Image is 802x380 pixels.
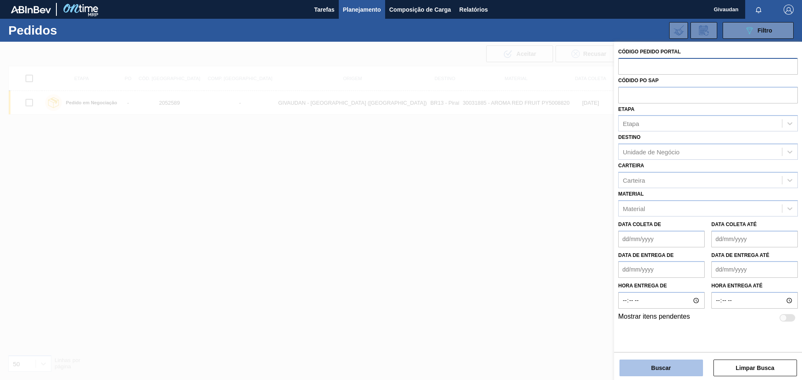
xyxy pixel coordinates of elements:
h1: Pedidos [8,25,133,35]
label: Carteira [618,163,644,169]
span: Filtro [758,27,772,34]
label: Material [618,191,644,197]
label: Códido PO SAP [618,78,659,83]
span: Relatórios [459,5,488,15]
div: Importar Negociações dos Pedidos [669,22,688,39]
label: Data coleta de [618,221,661,227]
button: Filtro [723,22,794,39]
label: Data de Entrega de [618,252,674,258]
div: Etapa [623,120,639,127]
label: Hora entrega de [618,280,705,292]
label: Mostrar itens pendentes [618,313,690,323]
label: Hora entrega até [711,280,798,292]
label: Data coleta até [711,221,756,227]
input: dd/mm/yyyy [711,231,798,247]
label: Etapa [618,106,634,112]
label: Destino [618,134,640,140]
input: dd/mm/yyyy [618,261,705,278]
button: Notificações [745,4,772,15]
span: Tarefas [314,5,335,15]
label: Código Pedido Portal [618,49,681,55]
span: Planejamento [343,5,381,15]
input: dd/mm/yyyy [711,261,798,278]
div: Solicitação de Revisão de Pedidos [690,22,717,39]
div: Material [623,205,645,212]
label: Data de Entrega até [711,252,769,258]
div: Carteira [623,176,645,184]
span: Composição de Carga [389,5,451,15]
div: Unidade de Negócio [623,148,680,156]
img: TNhmsLtSVTkK8tSr43FrP2fwEKptu5GPRR3wAAAABJRU5ErkJggg== [11,6,51,13]
img: Logout [784,5,794,15]
input: dd/mm/yyyy [618,231,705,247]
